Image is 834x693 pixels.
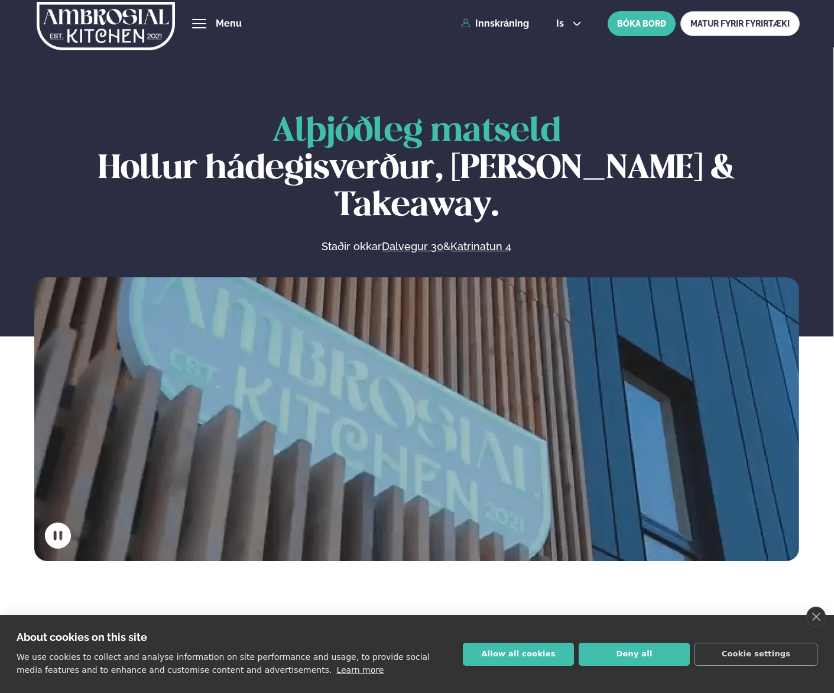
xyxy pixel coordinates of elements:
[382,239,443,254] a: Dalvegur 30
[222,608,611,647] h2: Matseðill vikunnar
[608,11,676,36] button: BÓKA BORÐ
[272,116,561,148] span: Alþjóðleg matseld
[37,2,175,50] img: logo
[17,652,430,675] p: We use cookies to collect and analyse information on site performance and usage, to provide socia...
[34,114,799,225] h1: Hollur hádegisverður, [PERSON_NAME] & Takeaway.
[579,643,690,666] button: Deny all
[547,19,591,28] button: is
[556,19,567,28] span: is
[193,239,640,254] p: Staðir okkar &
[461,18,529,29] a: Innskráning
[17,631,147,643] strong: About cookies on this site
[450,239,511,254] a: Katrinatun 4
[192,17,206,31] button: hamburger
[806,607,826,627] a: close
[463,643,574,666] button: Allow all cookies
[695,643,817,666] button: Cookie settings
[336,665,384,675] a: Learn more
[680,11,800,36] a: MATUR FYRIR FYRIRTÆKI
